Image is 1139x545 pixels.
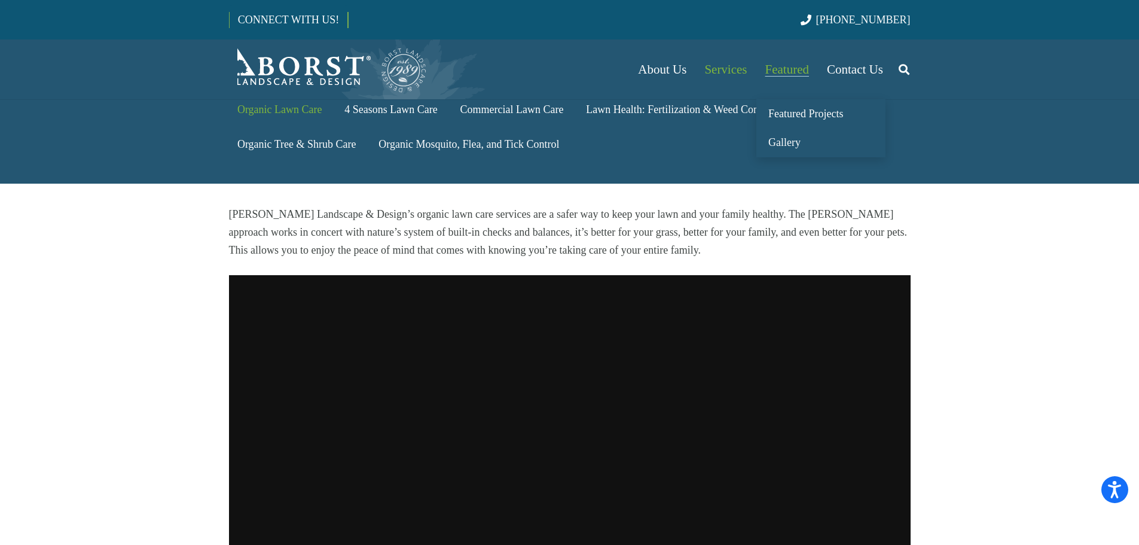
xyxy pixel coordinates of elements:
p: [PERSON_NAME] Landscape & Design’s organic lawn care services are a safer way to keep your lawn a... [229,205,911,259]
a: Lawn Health: Fertilization & Weed Control [578,92,782,127]
span: Contact Us [827,62,883,77]
a: CONNECT WITH US! [230,5,347,34]
span: [PHONE_NUMBER] [816,14,911,26]
a: Featured Projects [756,99,885,129]
a: Featured [756,39,818,99]
span: Featured Projects [768,108,843,120]
a: Organic Lawn Care [229,92,331,127]
span: About Us [638,62,686,77]
a: Organic Mosquito, Flea, and Tick Control [370,127,568,162]
span: Featured [765,62,809,77]
a: Services [695,39,756,99]
a: Organic Tree & Shrub Care [229,127,365,162]
a: Commercial Lawn Care [451,92,572,127]
a: About Us [629,39,695,99]
a: Search [892,54,916,84]
a: Borst-Logo [229,45,427,93]
a: [PHONE_NUMBER] [801,14,910,26]
a: Gallery [756,129,885,158]
a: 4 Seasons Lawn Care [336,92,446,127]
span: Services [704,62,747,77]
span: Gallery [768,136,801,148]
a: Contact Us [818,39,892,99]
